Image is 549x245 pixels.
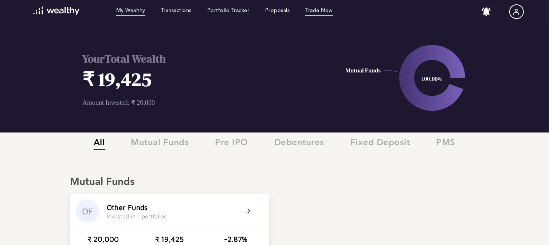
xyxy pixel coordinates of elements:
span: PMS [436,138,456,150]
a: Trade Now [305,8,333,16]
p: Amount Invested: ₹ 20,000 [82,99,315,107]
span: Pre IPO [215,138,248,150]
div: Other Funds [107,203,148,212]
img: wl-logo-white.svg [33,7,79,15]
a: Transactions [161,8,192,16]
span: Debentures [274,138,324,150]
a: My Wealthy [116,8,145,16]
h1: ₹ 19,425 [82,66,315,92]
div: Mutual Funds [70,176,479,189]
a: Proposals [265,8,290,16]
div: -2.87% [224,235,247,243]
text: Mutual Funds [346,66,381,74]
div: Invested in 1 portfolios [107,213,166,220]
a: Portfolio Tracker [207,8,250,16]
span: All [94,138,105,150]
div: OF [76,199,99,223]
text: 100.00% [422,75,443,83]
h2: Your Total Wealth [82,51,315,66]
div: ₹ 20,000 [87,235,119,243]
div: ₹ 19,425 [155,235,184,243]
span: Fixed Deposit [350,138,410,150]
span: Mutual Funds [131,138,189,150]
